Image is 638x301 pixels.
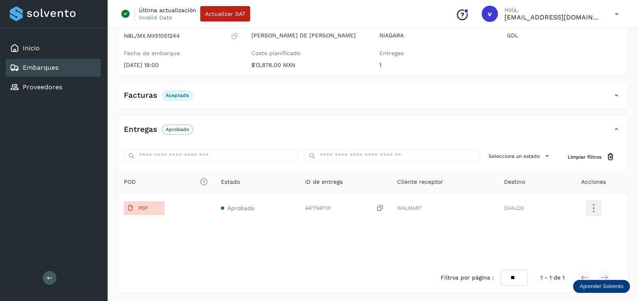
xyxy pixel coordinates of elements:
[139,6,196,14] p: Última actualización
[397,178,443,186] span: Cliente receptor
[379,32,494,39] p: NIAGARA
[200,6,250,21] button: Actualizar SAT
[561,149,621,164] button: Limpiar filtros
[227,205,254,211] span: Aprobado
[124,50,238,57] label: Fecha de embarque
[205,11,245,17] span: Actualizar SAT
[305,204,384,213] div: 4477947101
[6,39,101,57] div: Inicio
[581,178,606,186] span: Acciones
[485,149,555,163] button: Selecciona un estado
[251,32,366,39] p: [PERSON_NAME] DE [PERSON_NAME]
[573,280,630,293] div: Aprender Solvento
[124,32,180,39] p: NBL/MX.MX51051244
[6,78,101,96] div: Proveedores
[497,193,559,223] td: CHALCO
[166,92,189,98] p: Aceptada
[580,283,623,290] p: Aprender Solvento
[305,178,343,186] span: ID de entrega
[391,193,497,223] td: WALMART
[568,153,601,161] span: Limpiar filtros
[507,32,621,39] p: GDL
[124,178,208,186] span: POD
[23,44,40,52] a: Inicio
[139,14,172,21] p: Invalid Date
[124,91,157,100] h4: Facturas
[504,13,602,21] p: vaymartinez@niagarawater.com
[124,201,164,215] button: PDF
[23,64,58,71] a: Embarques
[251,50,366,57] label: Costo planificado
[541,273,564,282] span: 1 - 1 de 1
[441,273,494,282] span: Filtros por página :
[138,205,148,211] p: PDF
[251,62,366,69] p: $13,878.00 MXN
[124,125,157,134] h4: Entregas
[379,62,494,69] p: 1
[117,123,628,143] div: EntregasAprobado
[504,6,602,13] p: Hola,
[221,178,240,186] span: Estado
[166,127,189,132] p: Aprobado
[23,83,62,91] a: Proveedores
[124,62,238,69] p: [DATE] 18:00
[379,50,494,57] label: Entregas
[6,59,101,77] div: Embarques
[504,178,525,186] span: Destino
[117,88,628,109] div: FacturasAceptada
